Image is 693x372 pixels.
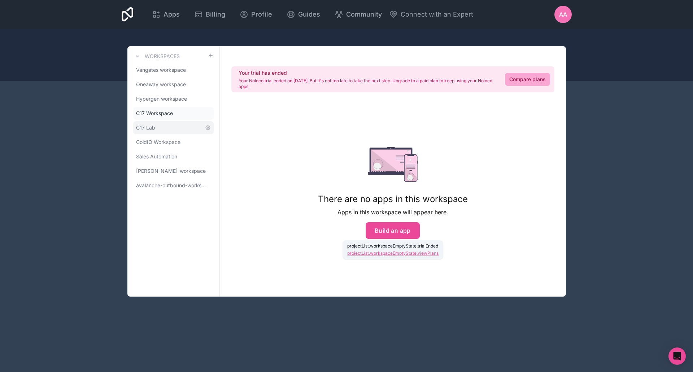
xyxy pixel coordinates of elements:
[368,147,418,182] img: empty state
[206,9,225,19] span: Billing
[251,9,272,19] span: Profile
[136,182,208,189] span: avalanche-outbound-workspace
[318,193,468,205] h1: There are no apps in this workspace
[505,73,550,86] a: Compare plans
[239,69,496,76] h2: Your trial has ended
[136,95,187,102] span: Hypergen workspace
[559,10,567,19] span: Aa
[133,136,214,149] a: ColdIQ Workspace
[133,92,214,105] a: Hypergen workspace
[164,9,180,19] span: Apps
[136,139,180,146] span: ColdIQ Workspace
[133,52,180,61] a: Workspaces
[346,9,382,19] span: Community
[329,6,388,22] a: Community
[133,165,214,178] a: [PERSON_NAME]-workspace
[133,150,214,163] a: Sales Automation
[133,107,214,120] a: C17 Workspace
[133,179,214,192] a: avalanche-outbound-workspace
[136,110,173,117] span: C17 Workspace
[133,121,214,134] a: C17 Lab
[366,222,420,239] button: Build an app
[347,250,439,256] a: projectList.workspaceEmptyState.viewPlans
[347,243,439,249] p: projectList.workspaceEmptyState.trialEnded
[668,347,686,365] div: Open Intercom Messenger
[136,124,155,131] span: C17 Lab
[281,6,326,22] a: Guides
[318,208,468,216] p: Apps in this workspace will appear here.
[145,53,180,60] h3: Workspaces
[234,6,278,22] a: Profile
[389,9,473,19] button: Connect with an Expert
[188,6,231,22] a: Billing
[401,9,473,19] span: Connect with an Expert
[146,6,186,22] a: Apps
[298,9,320,19] span: Guides
[239,78,496,89] p: Your Noloco trial ended on [DATE]. But it's not too late to take the next step. Upgrade to a paid...
[136,167,206,175] span: [PERSON_NAME]-workspace
[136,66,186,74] span: Vangates workspace
[133,64,214,76] a: Vangates workspace
[136,153,177,160] span: Sales Automation
[133,78,214,91] a: Oneaway workspace
[136,81,186,88] span: Oneaway workspace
